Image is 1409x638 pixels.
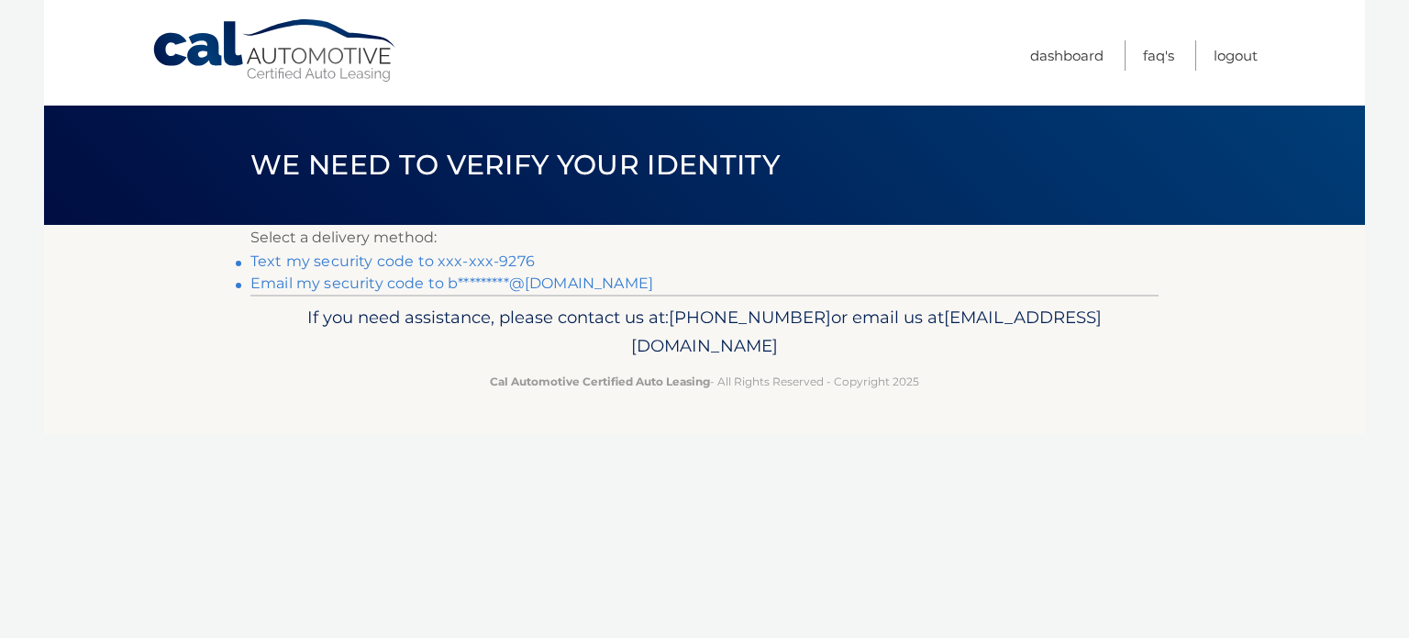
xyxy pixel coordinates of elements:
a: Email my security code to b*********@[DOMAIN_NAME] [250,274,653,292]
a: Logout [1214,40,1258,71]
span: [PHONE_NUMBER] [669,307,831,328]
span: We need to verify your identity [250,148,780,182]
a: Cal Automotive [151,18,399,84]
strong: Cal Automotive Certified Auto Leasing [490,375,710,388]
a: Text my security code to xxx-xxx-9276 [250,252,535,270]
a: Dashboard [1030,40,1104,71]
p: If you need assistance, please contact us at: or email us at [262,303,1147,362]
p: Select a delivery method: [250,225,1159,251]
p: - All Rights Reserved - Copyright 2025 [262,372,1147,391]
a: FAQ's [1143,40,1174,71]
